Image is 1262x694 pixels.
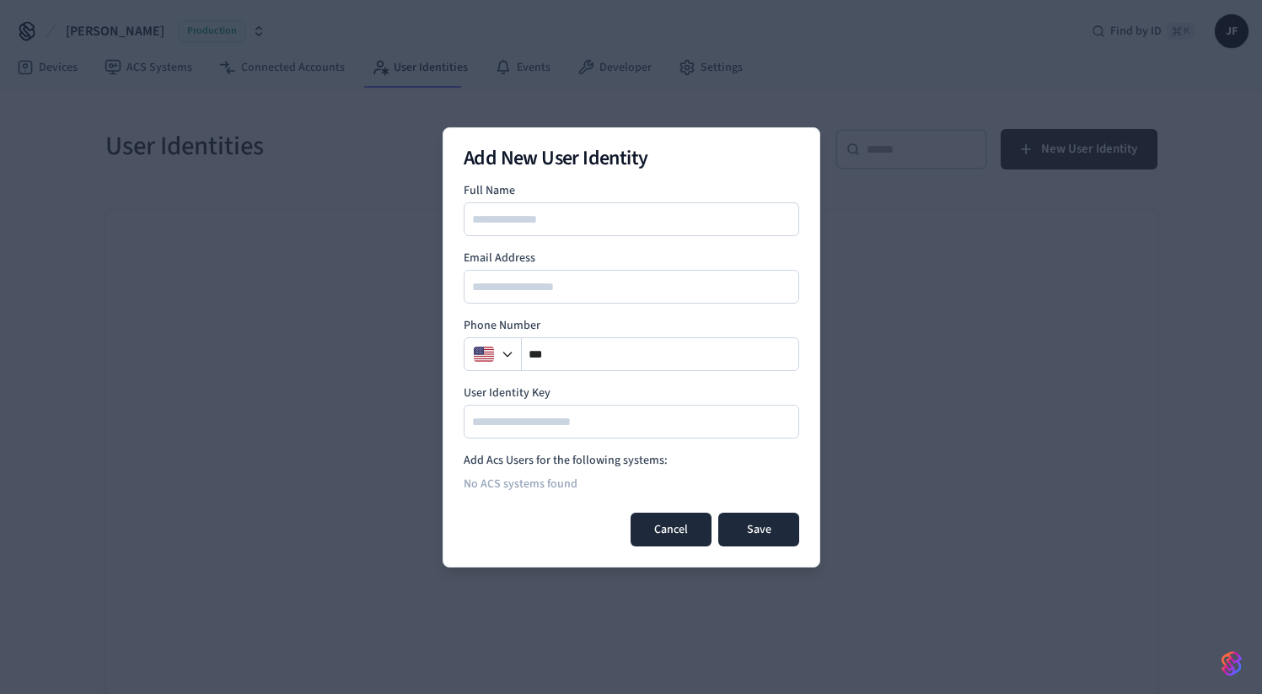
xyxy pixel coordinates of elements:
h4: Add Acs Users for the following systems: [464,452,799,469]
label: Phone Number [464,317,799,334]
h2: Add New User Identity [464,148,799,169]
button: Save [718,513,799,546]
label: Full Name [464,182,799,199]
img: SeamLogoGradient.69752ec5.svg [1222,650,1242,677]
button: Cancel [631,513,712,546]
label: User Identity Key [464,385,799,401]
div: No ACS systems found [464,469,799,499]
label: Email Address [464,250,799,266]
